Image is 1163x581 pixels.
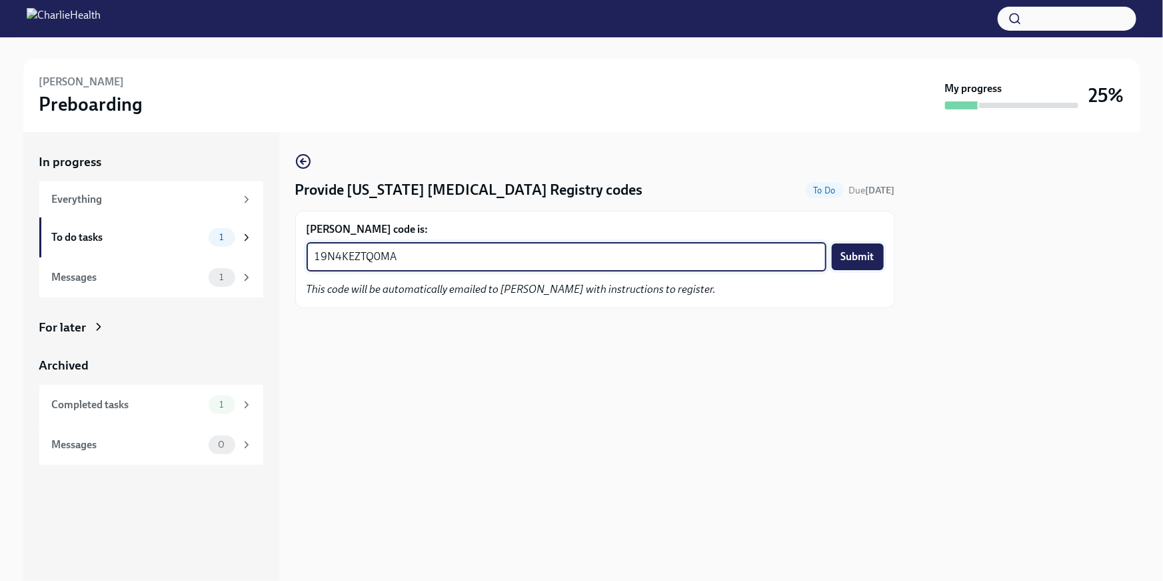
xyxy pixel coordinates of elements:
a: For later [39,319,263,336]
div: To do tasks [52,230,203,245]
div: Completed tasks [52,398,203,412]
h4: Provide [US_STATE] [MEDICAL_DATA] Registry codes [295,180,643,200]
h3: Preboarding [39,92,143,116]
div: Messages [52,438,203,452]
span: 1 [211,272,231,282]
a: Messages1 [39,257,263,298]
div: Everything [52,192,235,207]
span: Submit [841,250,874,263]
a: Everything [39,181,263,217]
a: Completed tasks1 [39,385,263,425]
span: 0 [210,440,233,450]
div: For later [39,319,87,336]
textarea: 19N4KEZTQ0MA [315,249,818,265]
a: Messages0 [39,425,263,465]
span: August 30th, 2025 09:00 [849,184,895,197]
h3: 25% [1089,83,1124,107]
label: [PERSON_NAME] code is: [307,222,884,237]
span: Due [849,185,895,196]
a: Archived [39,357,263,374]
div: Messages [52,270,203,285]
h6: [PERSON_NAME] [39,75,125,89]
span: 1 [211,400,231,410]
span: 1 [211,232,231,242]
a: In progress [39,153,263,171]
strong: [DATE] [866,185,895,196]
span: To Do [806,185,844,195]
button: Submit [832,243,884,270]
img: CharlieHealth [27,8,101,29]
a: To do tasks1 [39,217,263,257]
strong: My progress [945,81,1002,96]
em: This code will be automatically emailed to [PERSON_NAME] with instructions to register. [307,283,716,296]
